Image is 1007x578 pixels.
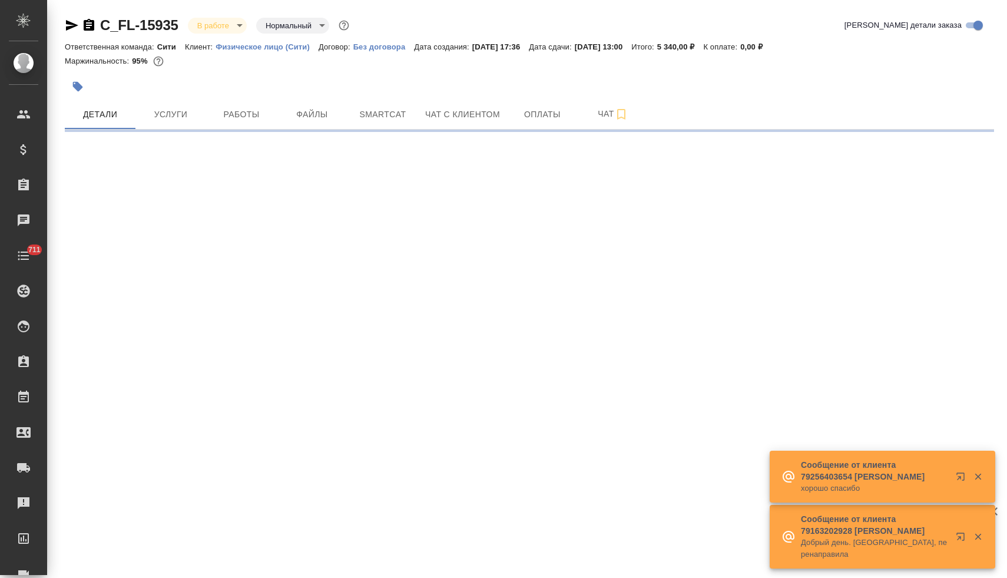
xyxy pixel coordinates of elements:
[319,42,353,51] p: Договор:
[65,18,79,32] button: Скопировать ссылку для ЯМессенджера
[194,21,233,31] button: В работе
[801,537,948,560] p: Добрый день. [GEOGRAPHIC_DATA], перенаправила
[143,107,199,122] span: Услуги
[262,21,315,31] button: Нормальный
[353,42,415,51] p: Без договора
[185,42,216,51] p: Клиент:
[72,107,128,122] span: Детали
[844,19,962,31] span: [PERSON_NAME] детали заказа
[188,18,247,34] div: В работе
[414,42,472,51] p: Дата создания:
[801,513,948,537] p: Сообщение от клиента 79163202928 [PERSON_NAME]
[472,42,529,51] p: [DATE] 17:36
[213,107,270,122] span: Работы
[657,42,704,51] p: 5 340,00 ₽
[151,54,166,69] button: 231.08 RUB;
[631,42,657,51] p: Итого:
[614,107,628,121] svg: Подписаться
[82,18,96,32] button: Скопировать ссылку
[740,42,771,51] p: 0,00 ₽
[703,42,740,51] p: К оплате:
[65,74,91,100] button: Добавить тэг
[157,42,185,51] p: Сити
[514,107,571,122] span: Оплаты
[966,531,990,542] button: Закрыть
[801,483,948,494] p: хорошо спасибо
[65,57,132,65] p: Маржинальность:
[216,42,319,51] p: Физическое лицо (Сити)
[216,41,319,51] a: Физическое лицо (Сити)
[284,107,340,122] span: Файлы
[355,107,411,122] span: Smartcat
[3,241,44,270] a: 711
[801,459,948,483] p: Сообщение от клиента 79256403654 [PERSON_NAME]
[949,525,977,553] button: Открыть в новой вкладке
[21,244,48,256] span: 711
[100,17,178,33] a: C_FL-15935
[256,18,329,34] div: В работе
[585,107,641,121] span: Чат
[336,18,352,33] button: Доп статусы указывают на важность/срочность заказа
[353,41,415,51] a: Без договора
[65,42,157,51] p: Ответственная команда:
[966,471,990,482] button: Закрыть
[949,465,977,493] button: Открыть в новой вкладке
[425,107,500,122] span: Чат с клиентом
[132,57,150,65] p: 95%
[575,42,632,51] p: [DATE] 13:00
[529,42,574,51] p: Дата сдачи:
